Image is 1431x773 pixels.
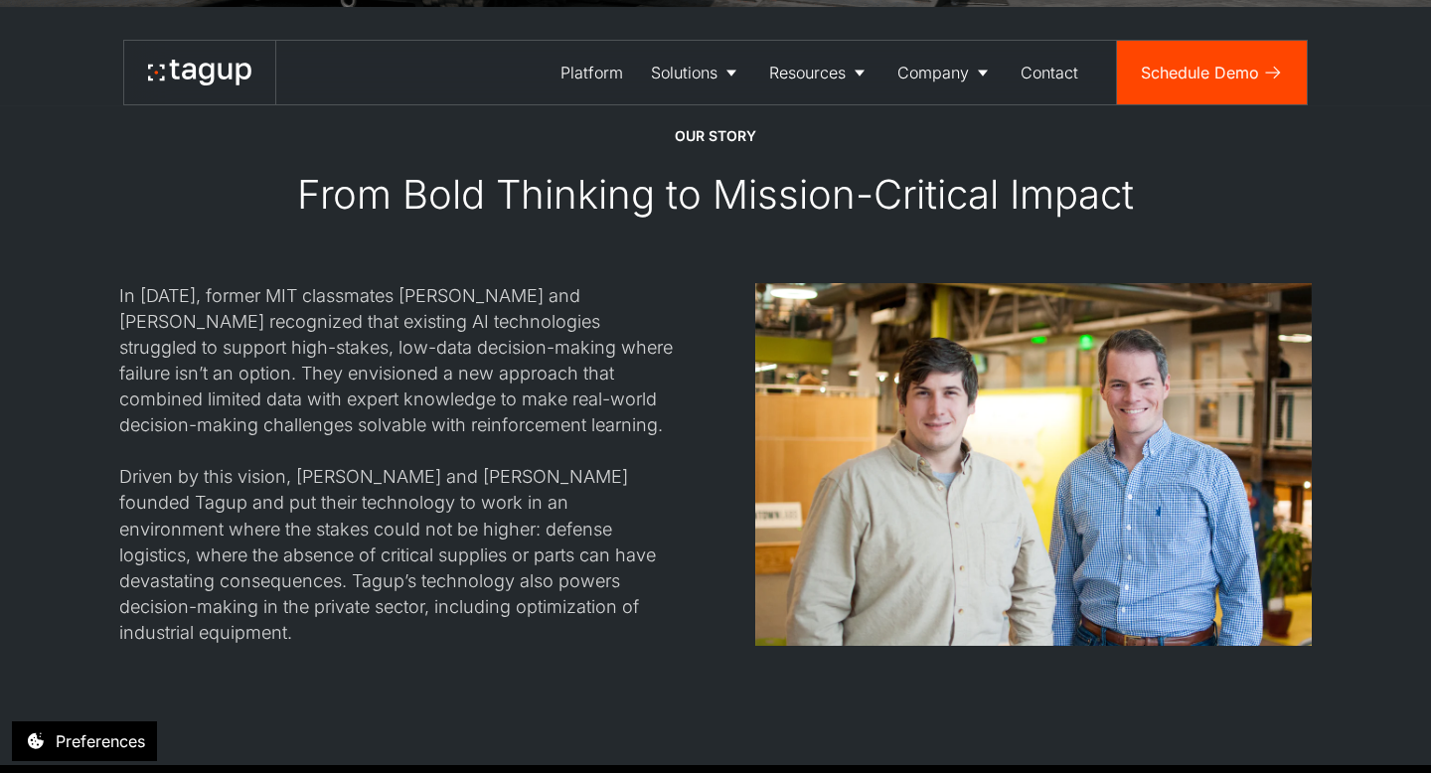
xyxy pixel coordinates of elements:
[1141,61,1259,84] div: Schedule Demo
[637,41,755,104] a: Solutions
[651,61,717,84] div: Solutions
[769,61,846,84] div: Resources
[1117,41,1307,104] a: Schedule Demo
[755,41,883,104] a: Resources
[297,170,1134,220] div: From Bold Thinking to Mission-Critical Impact
[883,41,1007,104] a: Company
[1007,41,1092,104] a: Contact
[547,41,637,104] a: Platform
[560,61,623,84] div: Platform
[897,61,969,84] div: Company
[119,283,676,646] div: In [DATE], former MIT classmates [PERSON_NAME] and [PERSON_NAME] recognized that existing AI tech...
[675,126,756,146] div: Our STORY
[1021,61,1078,84] div: Contact
[56,729,145,753] div: Preferences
